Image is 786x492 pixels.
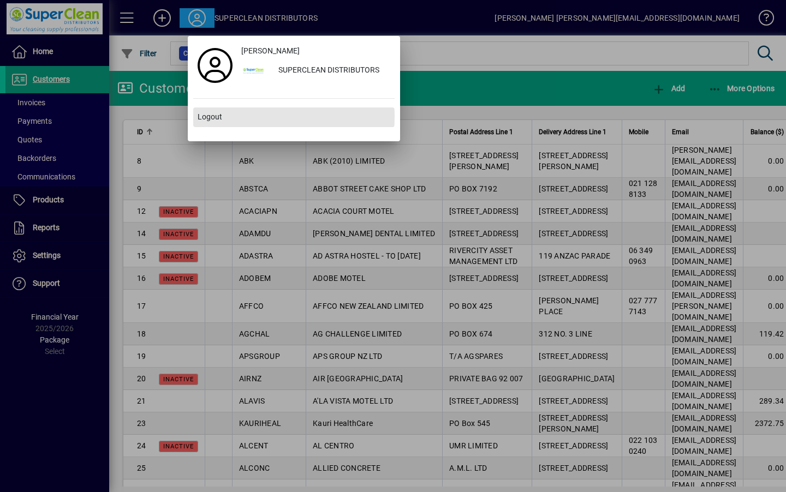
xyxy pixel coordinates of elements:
[198,111,222,123] span: Logout
[193,56,237,75] a: Profile
[237,41,395,61] a: [PERSON_NAME]
[237,61,395,81] button: SUPERCLEAN DISTRIBUTORS
[241,45,300,57] span: [PERSON_NAME]
[193,107,395,127] button: Logout
[270,61,395,81] div: SUPERCLEAN DISTRIBUTORS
